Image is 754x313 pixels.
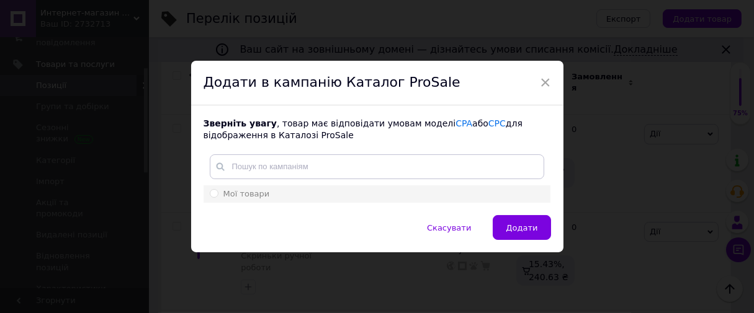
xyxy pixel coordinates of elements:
[427,223,471,232] span: Скасувати
[488,118,506,128] a: CPC
[223,189,270,198] span: Мої товари
[210,154,544,179] input: Пошук по кампаніям
[191,61,563,105] div: Додати в кампанію Каталог ProSale
[506,223,537,232] span: Додати
[493,215,550,240] button: Додати
[456,118,472,128] a: CPA
[414,215,484,240] button: Скасувати
[540,72,551,93] span: ×
[204,118,551,142] div: , товар має відповідати умовам моделі або для відображення в Каталозі ProSale
[204,118,277,128] b: Зверніть увагу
